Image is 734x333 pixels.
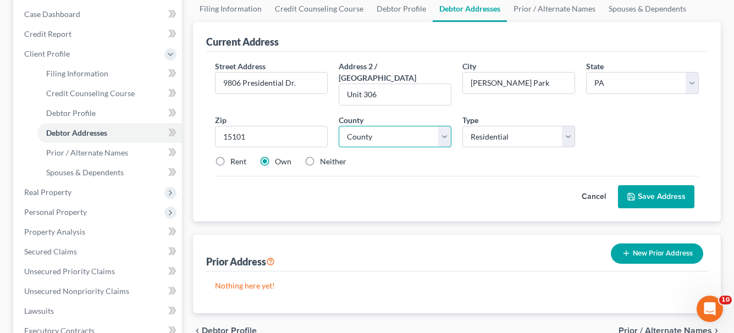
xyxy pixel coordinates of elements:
[339,115,363,125] span: County
[9,27,211,259] div: Katie says…
[618,185,694,208] button: Save Address
[17,249,26,258] button: Emoji picker
[15,281,182,301] a: Unsecured Nonpriority Claims
[719,296,732,304] span: 10
[15,301,182,321] a: Lawsuits
[18,99,172,142] div: Effective filing with NextChapter's software will be required to enable MFA on their PACER accounts.
[320,156,346,167] label: Neither
[35,249,43,258] button: Gif picker
[215,62,266,71] span: Street Address
[70,249,79,258] button: Start recording
[24,187,71,197] span: Real Property
[15,262,182,281] a: Unsecured Priority Claims
[46,168,124,177] span: Spouses & Dependents
[24,247,77,256] span: Secured Claims
[15,4,182,24] a: Case Dashboard
[206,255,275,268] div: Prior Address
[189,245,206,262] button: Send a message…
[462,114,478,126] label: Type
[24,49,70,58] span: Client Profile
[9,27,180,235] div: 🚨MFA ANNOUNCEMENT🚨If you are filing [DATE] in[US_STATE]or[US_STATE], you need to have MFA enabled...
[46,128,107,137] span: Debtor Addresses
[15,24,182,44] a: Credit Report
[37,163,182,182] a: Spouses & Dependents
[586,62,604,71] span: State
[81,62,130,70] b: [US_STATE]
[37,123,182,143] a: Debtor Addresses
[31,6,49,24] img: Profile image for Katie
[46,108,96,118] span: Debtor Profile
[215,115,227,125] span: Zip
[37,64,182,84] a: Filing Information
[275,156,291,167] label: Own
[46,148,128,157] span: Prior / Alternate Names
[18,51,172,93] div: If you are filing [DATE] in or , you need to have MFA enabled on your PACER account.
[15,222,182,242] a: Property Analysis
[24,286,129,296] span: Unsecured Nonpriority Claims
[18,196,172,229] div: Additional instructions will come [DATE], but we wanted to notify our users.
[206,35,279,48] div: Current Address
[230,156,246,167] label: Rent
[570,186,618,208] button: Cancel
[339,84,451,105] input: --
[611,243,703,264] button: New Prior Address
[53,14,109,25] p: Active 30m ago
[46,69,108,78] span: Filing Information
[215,126,328,148] input: XXXXX
[52,249,61,258] button: Upload attachment
[37,84,182,103] a: Credit Counseling Course
[18,35,130,43] b: 🚨MFA ANNOUNCEMENT🚨
[37,103,182,123] a: Debtor Profile
[193,4,213,24] div: Close
[463,73,575,93] input: Enter city...
[18,147,172,190] div: Varying districts are enrolling users at random starting [DATE] and some districts are requiring ...
[25,62,74,70] b: [US_STATE]
[24,306,54,315] span: Lawsuits
[697,296,723,322] iframe: Intercom live chat
[339,60,451,84] label: Address 2 / [GEOGRAPHIC_DATA]
[18,99,131,119] b: [DATE], [DATE], all users
[216,73,327,93] input: Enter street address
[24,29,71,38] span: Credit Report
[462,62,476,71] span: City
[9,226,211,245] textarea: Message…
[7,4,28,25] button: go back
[53,5,125,14] h1: [PERSON_NAME]
[46,88,135,98] span: Credit Counseling Course
[172,4,193,25] button: Home
[24,227,85,236] span: Property Analysis
[215,280,699,291] p: Nothing here yet!
[24,267,115,276] span: Unsecured Priority Claims
[15,242,182,262] a: Secured Claims
[24,9,80,19] span: Case Dashboard
[37,143,182,163] a: Prior / Alternate Names
[24,207,87,217] span: Personal Property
